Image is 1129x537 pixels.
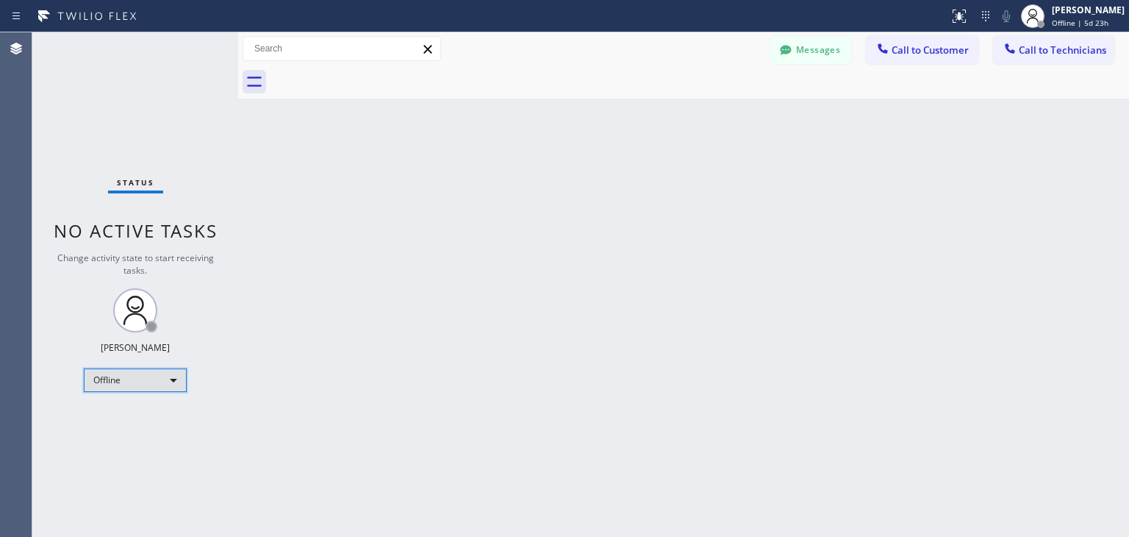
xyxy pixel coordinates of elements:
button: Mute [996,6,1017,26]
button: Messages [770,36,851,64]
span: Call to Technicians [1019,43,1106,57]
span: Change activity state to start receiving tasks. [57,252,214,277]
div: Offline [84,369,187,392]
div: [PERSON_NAME] [101,341,170,354]
span: Status [117,177,154,188]
div: [PERSON_NAME] [1052,4,1125,16]
span: No active tasks [54,218,218,243]
span: Call to Customer [892,43,969,57]
input: Search [243,37,440,60]
span: Offline | 5d 23h [1052,18,1108,28]
button: Call to Technicians [993,36,1114,64]
button: Call to Customer [866,36,978,64]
